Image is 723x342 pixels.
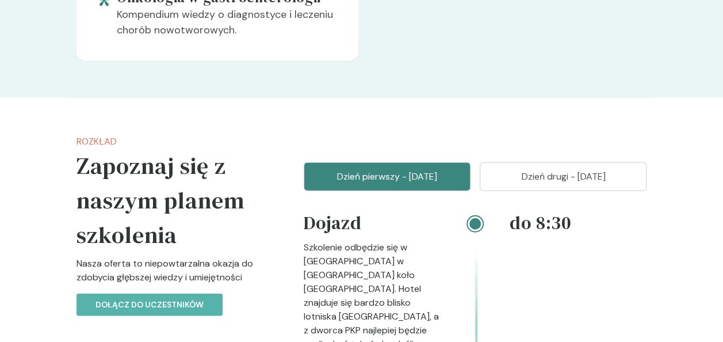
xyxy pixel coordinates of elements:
p: Nasza oferta to niepowtarzalna okazja do zdobycia głębszej wiedzy i umiejętności [76,257,267,294]
h4: Dojazd [304,210,441,241]
p: Dzień drugi - [DATE] [494,170,632,184]
p: Kompendium wiedzy o diagnostyce i leczeniu chorób nowotworowych. [117,7,339,47]
button: Dzień pierwszy - [DATE] [304,162,470,191]
button: Dołącz do uczestników [76,294,223,316]
a: Dołącz do uczestników [76,298,223,310]
p: Dołącz do uczestników [95,299,204,311]
p: Rozkład [76,135,267,149]
h5: Zapoznaj się z naszym planem szkolenia [76,149,267,252]
p: Dzień pierwszy - [DATE] [318,170,456,184]
h4: do 8:30 [510,210,647,236]
button: Dzień drugi - [DATE] [480,162,647,191]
